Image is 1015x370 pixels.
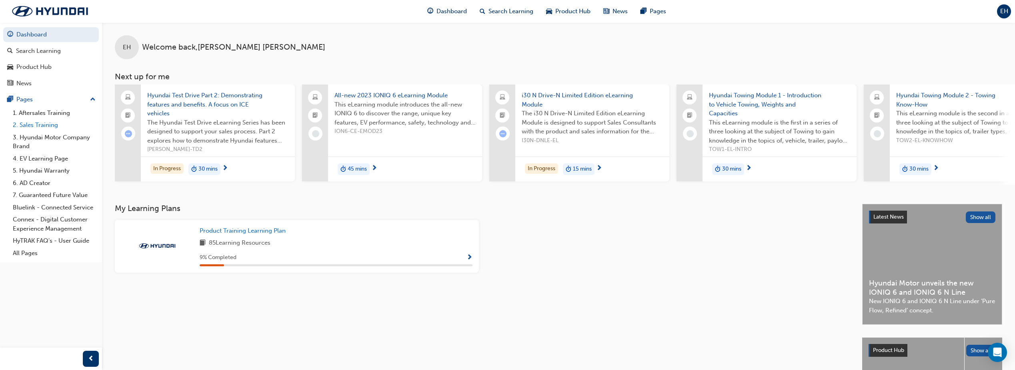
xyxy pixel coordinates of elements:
[641,6,647,16] span: pages-icon
[427,6,433,16] span: guage-icon
[687,92,693,103] span: laptop-icon
[200,227,286,234] span: Product Training Learning Plan
[715,164,721,175] span: duration-icon
[10,131,99,153] a: 3. Hyundai Motor Company Brand
[709,91,850,118] span: Hyundai Towing Module 1 - Introduction to Vehicle Towing, Weights and Capacities
[522,136,663,145] span: I30N-DNLE-EL
[312,111,318,121] span: booktick-icon
[613,7,628,16] span: News
[480,6,485,16] span: search-icon
[489,84,669,181] a: i30 N Drive-N Limited Edition eLearning ModuleThe i30 N Drive-N Limited Edition eLearning Module ...
[312,130,319,137] span: learningRecordVerb_NONE-icon
[123,43,131,52] span: EH
[677,84,857,181] a: Hyundai Towing Module 1 - Introduction to Vehicle Towing, Weights and CapacitiesThis eLearning mo...
[874,130,881,137] span: learningRecordVerb_NONE-icon
[371,165,377,172] span: next-icon
[200,253,236,262] span: 9 % Completed
[3,60,99,74] a: Product Hub
[597,3,634,20] a: news-iconNews
[421,3,473,20] a: guage-iconDashboard
[16,95,33,104] div: Pages
[869,344,996,357] a: Product HubShow all
[125,111,131,121] span: booktick-icon
[902,164,908,175] span: duration-icon
[135,242,179,250] img: Trak
[933,165,939,172] span: next-icon
[873,213,904,220] span: Latest News
[10,177,99,189] a: 6. AD Creator
[634,3,673,20] a: pages-iconPages
[334,127,476,136] span: ION6-CE-EMOD23
[436,7,467,16] span: Dashboard
[687,111,693,121] span: booktick-icon
[473,3,540,20] a: search-iconSearch Learning
[10,235,99,247] a: HyTRAK FAQ's - User Guide
[7,96,13,103] span: pages-icon
[7,80,13,87] span: news-icon
[869,297,995,315] span: New IONIQ 6 and IONIQ 6 N Line under ‘Pure Flow, Refined’ concept.
[573,165,592,174] span: 15 mins
[709,145,850,154] span: TOW1-EL-INTRO
[10,201,99,214] a: Bluelink - Connected Service
[603,6,609,16] span: news-icon
[125,92,131,103] span: laptop-icon
[7,48,13,55] span: search-icon
[125,130,132,137] span: learningRecordVerb_ATTEMPT-icon
[102,72,1015,81] h3: Next up for me
[874,111,880,121] span: booktick-icon
[150,163,184,174] div: In Progress
[10,189,99,201] a: 7. Guaranteed Future Value
[555,7,591,16] span: Product Hub
[3,92,99,107] button: Pages
[16,46,61,56] div: Search Learning
[191,164,197,175] span: duration-icon
[862,204,1002,325] a: Latest NewsShow allHyundai Motor unveils the new IONIQ 6 and IONIQ 6 N LineNew IONIQ 6 and IONIQ ...
[522,109,663,136] span: The i30 N Drive-N Limited Edition eLearning Module is designed to support Sales Consultants with ...
[746,165,752,172] span: next-icon
[10,153,99,165] a: 4. EV Learning Page
[466,254,472,261] span: Show Progress
[10,107,99,119] a: 1. Aftersales Training
[115,204,849,213] h3: My Learning Plans
[488,7,533,16] span: Search Learning
[722,165,741,174] span: 30 mins
[10,247,99,259] a: All Pages
[200,238,206,248] span: book-icon
[1000,7,1008,16] span: EH
[869,279,995,297] span: Hyundai Motor unveils the new IONIQ 6 and IONIQ 6 N Line
[340,164,346,175] span: duration-icon
[650,7,666,16] span: Pages
[147,91,288,118] span: Hyundai Test Drive Part 2: Demonstrating features and benefits. A focus on ICE vehicles
[200,226,289,235] a: Product Training Learning Plan
[142,43,325,52] span: Welcome back , [PERSON_NAME] [PERSON_NAME]
[147,118,288,145] span: The Hyundai Test Drive eLearning Series has been designed to support your sales process. Part 2 e...
[687,130,694,137] span: learningRecordVerb_NONE-icon
[540,3,597,20] a: car-iconProduct Hub
[90,95,96,105] span: up-icon
[209,238,270,248] span: 85 Learning Resources
[10,165,99,177] a: 5. Hyundai Warranty
[302,84,482,181] a: All-new 2023 IONIQ 6 eLearning ModuleThis eLearning module introduces the all-new IONIQ 6 to disc...
[16,79,32,88] div: News
[7,31,13,38] span: guage-icon
[596,165,602,172] span: next-icon
[709,118,850,145] span: This eLearning module is the first in a series of three looking at the subject of Towing to gain ...
[499,130,506,137] span: learningRecordVerb_ATTEMPT-icon
[10,213,99,235] a: Connex - Digital Customer Experience Management
[500,92,505,103] span: laptop-icon
[873,347,904,354] span: Product Hub
[198,165,218,174] span: 30 mins
[909,165,929,174] span: 30 mins
[466,253,472,263] button: Show Progress
[869,211,995,223] a: Latest NewsShow all
[997,4,1011,18] button: EH
[88,354,94,364] span: prev-icon
[525,163,558,174] div: In Progress
[3,27,99,42] a: Dashboard
[4,3,96,20] img: Trak
[500,111,505,121] span: booktick-icon
[546,6,552,16] span: car-icon
[7,64,13,71] span: car-icon
[522,91,663,109] span: i30 N Drive-N Limited Edition eLearning Module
